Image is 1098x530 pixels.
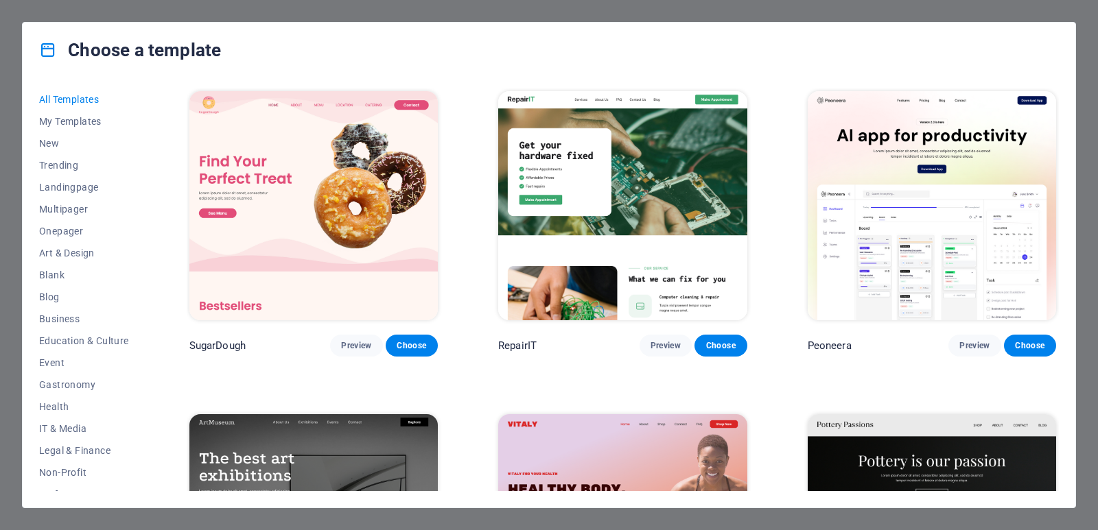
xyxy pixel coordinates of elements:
[39,396,129,418] button: Health
[386,335,438,357] button: Choose
[808,91,1056,320] img: Peoneera
[39,374,129,396] button: Gastronomy
[39,88,129,110] button: All Templates
[39,357,129,368] span: Event
[39,182,129,193] span: Landingpage
[640,335,692,357] button: Preview
[39,489,129,500] span: Performance
[39,330,129,352] button: Education & Culture
[39,379,129,390] span: Gastronomy
[808,339,852,352] p: Peoneera
[39,308,129,330] button: Business
[39,176,129,198] button: Landingpage
[694,335,747,357] button: Choose
[39,154,129,176] button: Trending
[39,39,221,61] h4: Choose a template
[39,418,129,439] button: IT & Media
[39,132,129,154] button: New
[651,340,681,351] span: Preview
[39,269,129,280] span: Blank
[39,198,129,220] button: Multipager
[39,160,129,171] span: Trending
[189,91,438,320] img: SugarDough
[705,340,736,351] span: Choose
[498,339,537,352] p: RepairIT
[39,445,129,456] span: Legal & Finance
[39,352,129,374] button: Event
[330,335,382,357] button: Preview
[39,335,129,346] span: Education & Culture
[39,220,129,242] button: Onepager
[39,248,129,258] span: Art & Design
[39,291,129,302] span: Blog
[39,423,129,434] span: IT & Media
[39,401,129,412] span: Health
[39,313,129,324] span: Business
[39,226,129,237] span: Onepager
[39,94,129,105] span: All Templates
[39,138,129,149] span: New
[189,339,246,352] p: SugarDough
[39,242,129,264] button: Art & Design
[39,110,129,132] button: My Templates
[39,204,129,215] span: Multipager
[397,340,427,351] span: Choose
[498,91,747,320] img: RepairIT
[39,467,129,478] span: Non-Profit
[39,264,129,286] button: Blank
[39,483,129,505] button: Performance
[39,461,129,483] button: Non-Profit
[341,340,371,351] span: Preview
[39,286,129,308] button: Blog
[39,439,129,461] button: Legal & Finance
[39,116,129,127] span: My Templates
